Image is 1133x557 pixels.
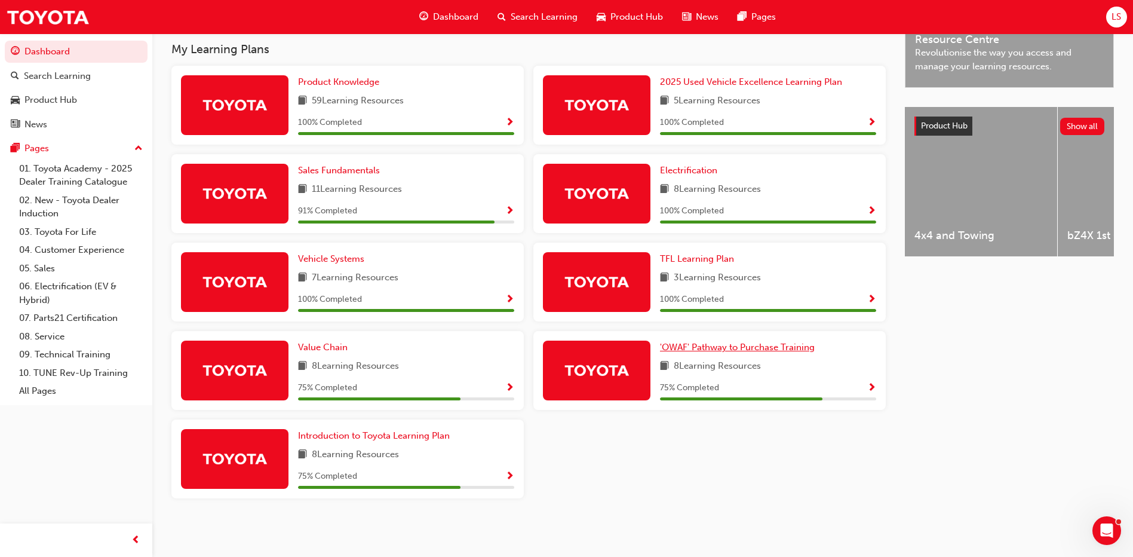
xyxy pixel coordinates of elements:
div: News [24,118,47,131]
button: Show Progress [505,204,514,219]
span: 8 Learning Resources [674,359,761,374]
a: Electrification [660,164,722,177]
span: prev-icon [131,533,140,548]
span: Search Learning [511,10,578,24]
span: 75 % Completed [660,381,719,395]
button: Show Progress [867,292,876,307]
a: 10. TUNE Rev-Up Training [14,364,148,382]
span: 8 Learning Resources [312,448,399,463]
img: Trak [564,271,630,292]
div: Pages [24,142,49,155]
a: 4x4 and Towing [905,107,1057,256]
span: 2025 Used Vehicle Excellence Learning Plan [660,76,842,87]
span: Product Knowledge [298,76,379,87]
span: Show Progress [505,383,514,394]
span: 8 Learning Resources [674,182,761,197]
span: 100 % Completed [660,293,724,307]
button: Show Progress [867,204,876,219]
a: guage-iconDashboard [410,5,488,29]
span: up-icon [134,141,143,157]
span: news-icon [11,120,20,130]
span: Revolutionise the way you access and manage your learning resources. [915,46,1104,73]
a: Product Knowledge [298,75,384,89]
a: Vehicle Systems [298,252,369,266]
button: Show Progress [505,292,514,307]
a: 2025 Used Vehicle Excellence Learning Plan [660,75,847,89]
span: Vehicle Systems [298,253,364,264]
span: 100 % Completed [660,204,724,218]
span: 75 % Completed [298,381,357,395]
a: 06. Electrification (EV & Hybrid) [14,277,148,309]
span: book-icon [660,271,669,286]
a: 07. Parts21 Certification [14,309,148,328]
a: Search Learning [5,65,148,87]
span: 100 % Completed [298,116,362,130]
span: 'OWAF' Pathway to Purchase Training [660,342,815,353]
span: 100 % Completed [660,116,724,130]
a: Dashboard [5,41,148,63]
a: car-iconProduct Hub [587,5,673,29]
a: Product HubShow all [914,117,1104,136]
span: Electrification [660,165,717,176]
span: book-icon [660,94,669,109]
span: Show Progress [867,118,876,128]
a: 'OWAF' Pathway to Purchase Training [660,341,819,354]
img: Trak [202,448,268,469]
span: guage-icon [419,10,428,25]
a: 08. Service [14,328,148,346]
span: Show Progress [867,206,876,217]
a: Product Hub [5,89,148,111]
a: 02. New - Toyota Dealer Induction [14,191,148,223]
img: Trak [202,271,268,292]
button: Pages [5,137,148,160]
span: 100 % Completed [298,293,362,307]
span: book-icon [660,359,669,374]
div: Search Learning [24,69,91,83]
a: 05. Sales [14,259,148,278]
span: 91 % Completed [298,204,357,218]
button: LS [1106,7,1127,27]
span: pages-icon [11,143,20,154]
span: search-icon [11,71,19,82]
img: Trak [564,183,630,204]
span: 3 Learning Resources [674,271,761,286]
span: Sales Fundamentals [298,165,380,176]
button: Show Progress [505,115,514,130]
iframe: Intercom live chat [1092,516,1121,545]
span: 8 Learning Resources [312,359,399,374]
span: book-icon [298,94,307,109]
a: search-iconSearch Learning [488,5,587,29]
img: Trak [202,94,268,115]
span: Product Hub [921,121,968,131]
span: Introduction to Toyota Learning Plan [298,430,450,441]
span: LS [1111,10,1121,24]
span: TFL Learning Plan [660,253,734,264]
span: book-icon [298,271,307,286]
a: Trak [6,4,90,30]
span: news-icon [682,10,691,25]
span: Show Progress [505,472,514,482]
h3: My Learning Plans [171,42,886,56]
a: pages-iconPages [728,5,785,29]
a: Sales Fundamentals [298,164,385,177]
a: Value Chain [298,341,352,354]
span: Show Progress [505,295,514,305]
span: Show Progress [505,206,514,217]
span: book-icon [298,448,307,463]
div: Product Hub [24,93,77,107]
img: Trak [202,360,268,381]
a: TFL Learning Plan [660,252,739,266]
span: 59 Learning Resources [312,94,404,109]
span: Show Progress [867,295,876,305]
span: search-icon [498,10,506,25]
button: Show Progress [505,469,514,484]
img: Trak [202,183,268,204]
span: guage-icon [11,47,20,57]
span: car-icon [11,95,20,106]
span: book-icon [660,182,669,197]
button: Show Progress [867,381,876,396]
a: All Pages [14,382,148,400]
a: 09. Technical Training [14,345,148,364]
span: News [696,10,719,24]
